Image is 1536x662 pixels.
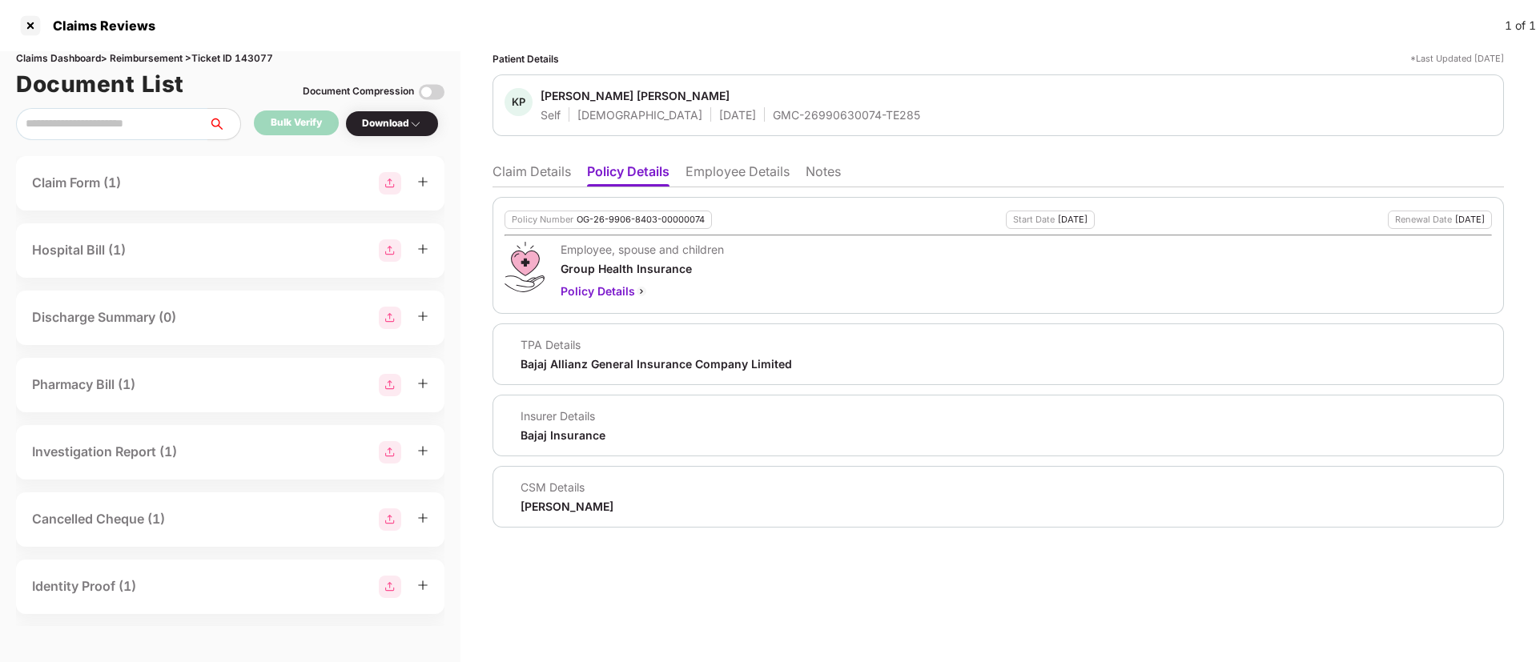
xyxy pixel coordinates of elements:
[493,51,559,66] div: Patient Details
[417,176,428,187] span: plus
[271,115,322,130] div: Bulk Verify
[561,261,724,276] div: Group Health Insurance
[32,173,121,193] div: Claim Form (1)
[1505,17,1536,34] div: 1 of 1
[32,240,126,260] div: Hospital Bill (1)
[419,79,444,105] img: svg+xml;base64,PHN2ZyBpZD0iVG9nZ2xlLTMyeDMyIiB4bWxucz0iaHR0cDovL3d3dy53My5vcmcvMjAwMC9zdmciIHdpZH...
[719,107,756,122] div: [DATE]
[379,307,401,329] img: svg+xml;base64,PHN2ZyBpZD0iR3JvdXBfMjg4MTMiIGRhdGEtbmFtZT0iR3JvdXAgMjg4MTMiIHhtbG5zPSJodHRwOi8vd3...
[577,107,702,122] div: [DEMOGRAPHIC_DATA]
[587,163,669,187] li: Policy Details
[32,576,136,596] div: Identity Proof (1)
[1058,215,1088,225] div: [DATE]
[379,172,401,195] img: svg+xml;base64,PHN2ZyBpZD0iR3JvdXBfMjg4MTMiIGRhdGEtbmFtZT0iR3JvdXAgMjg4MTMiIHhtbG5zPSJodHRwOi8vd3...
[379,374,401,396] img: svg+xml;base64,PHN2ZyBpZD0iR3JvdXBfMjg4MTMiIGRhdGEtbmFtZT0iR3JvdXAgMjg4MTMiIHhtbG5zPSJodHRwOi8vd3...
[1395,215,1452,225] div: Renewal Date
[379,441,401,463] img: svg+xml;base64,PHN2ZyBpZD0iR3JvdXBfMjg4MTMiIGRhdGEtbmFtZT0iR3JvdXAgMjg4MTMiIHhtbG5zPSJodHRwOi8vd3...
[577,215,705,225] div: OG-26-9906-8403-00000074
[541,88,730,103] div: [PERSON_NAME] [PERSON_NAME]
[521,408,605,423] div: Insurer Details
[521,427,605,443] div: Bajaj Insurance
[1455,215,1485,225] div: [DATE]
[505,88,533,116] div: KP
[521,356,792,371] div: Bajaj Allianz General Insurance Company Limited
[493,163,571,187] li: Claim Details
[32,307,176,327] div: Discharge Summary (0)
[686,163,790,187] li: Employee Details
[635,285,648,298] img: svg+xml;base64,PHN2ZyBpZD0iQmFjay0yMHgyMCIgeG1sbnM9Imh0dHA6Ly93d3cudzMub3JnLzIwMDAvc3ZnIiB3aWR0aD...
[521,337,792,352] div: TPA Details
[1013,215,1055,225] div: Start Date
[521,479,613,495] div: CSM Details
[512,215,573,225] div: Policy Number
[561,242,724,257] div: Employee, spouse and children
[303,84,414,99] div: Document Compression
[417,445,428,456] span: plus
[409,118,422,130] img: svg+xml;base64,PHN2ZyBpZD0iRHJvcGRvd24tMzJ4MzIiIHhtbG5zPSJodHRwOi8vd3d3LnczLm9yZy8yMDAwL3N2ZyIgd2...
[417,311,428,322] span: plus
[379,576,401,598] img: svg+xml;base64,PHN2ZyBpZD0iR3JvdXBfMjg4MTMiIGRhdGEtbmFtZT0iR3JvdXAgMjg4MTMiIHhtbG5zPSJodHRwOi8vd3...
[417,512,428,524] span: plus
[1410,51,1504,66] div: *Last Updated [DATE]
[379,508,401,531] img: svg+xml;base64,PHN2ZyBpZD0iR3JvdXBfMjg4MTMiIGRhdGEtbmFtZT0iR3JvdXAgMjg4MTMiIHhtbG5zPSJodHRwOi8vd3...
[362,116,422,131] div: Download
[806,163,841,187] li: Notes
[43,18,155,34] div: Claims Reviews
[16,66,184,102] h1: Document List
[417,580,428,591] span: plus
[417,378,428,389] span: plus
[521,499,613,514] div: [PERSON_NAME]
[417,243,428,255] span: plus
[207,118,240,130] span: search
[207,108,241,140] button: search
[32,442,177,462] div: Investigation Report (1)
[16,51,444,66] div: Claims Dashboard > Reimbursement > Ticket ID 143077
[379,239,401,262] img: svg+xml;base64,PHN2ZyBpZD0iR3JvdXBfMjg4MTMiIGRhdGEtbmFtZT0iR3JvdXAgMjg4MTMiIHhtbG5zPSJodHRwOi8vd3...
[541,107,561,122] div: Self
[773,107,920,122] div: GMC-26990630074-TE285
[561,283,724,300] div: Policy Details
[32,375,135,395] div: Pharmacy Bill (1)
[32,509,165,529] div: Cancelled Cheque (1)
[505,242,544,292] img: svg+xml;base64,PHN2ZyB4bWxucz0iaHR0cDovL3d3dy53My5vcmcvMjAwMC9zdmciIHdpZHRoPSI0OS4zMiIgaGVpZ2h0PS...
